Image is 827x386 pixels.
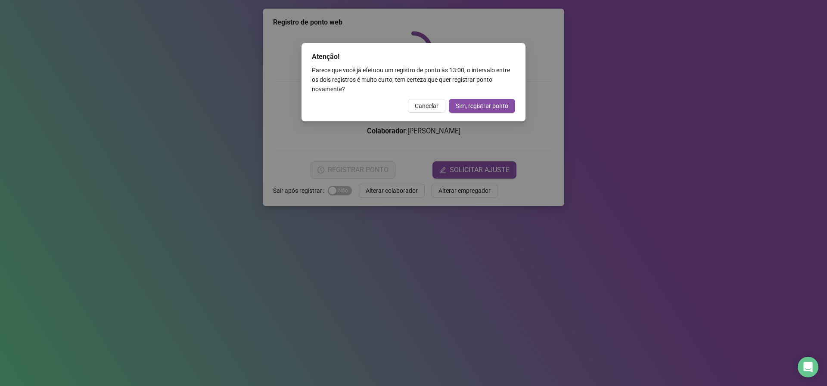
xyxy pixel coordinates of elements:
[408,99,445,113] button: Cancelar
[798,357,818,377] div: Open Intercom Messenger
[449,99,515,113] button: Sim, registrar ponto
[312,52,515,62] div: Atenção!
[312,65,515,94] div: Parece que você já efetuou um registro de ponto às 13:00 , o intervalo entre os dois registros é ...
[456,101,508,111] span: Sim, registrar ponto
[415,101,438,111] span: Cancelar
